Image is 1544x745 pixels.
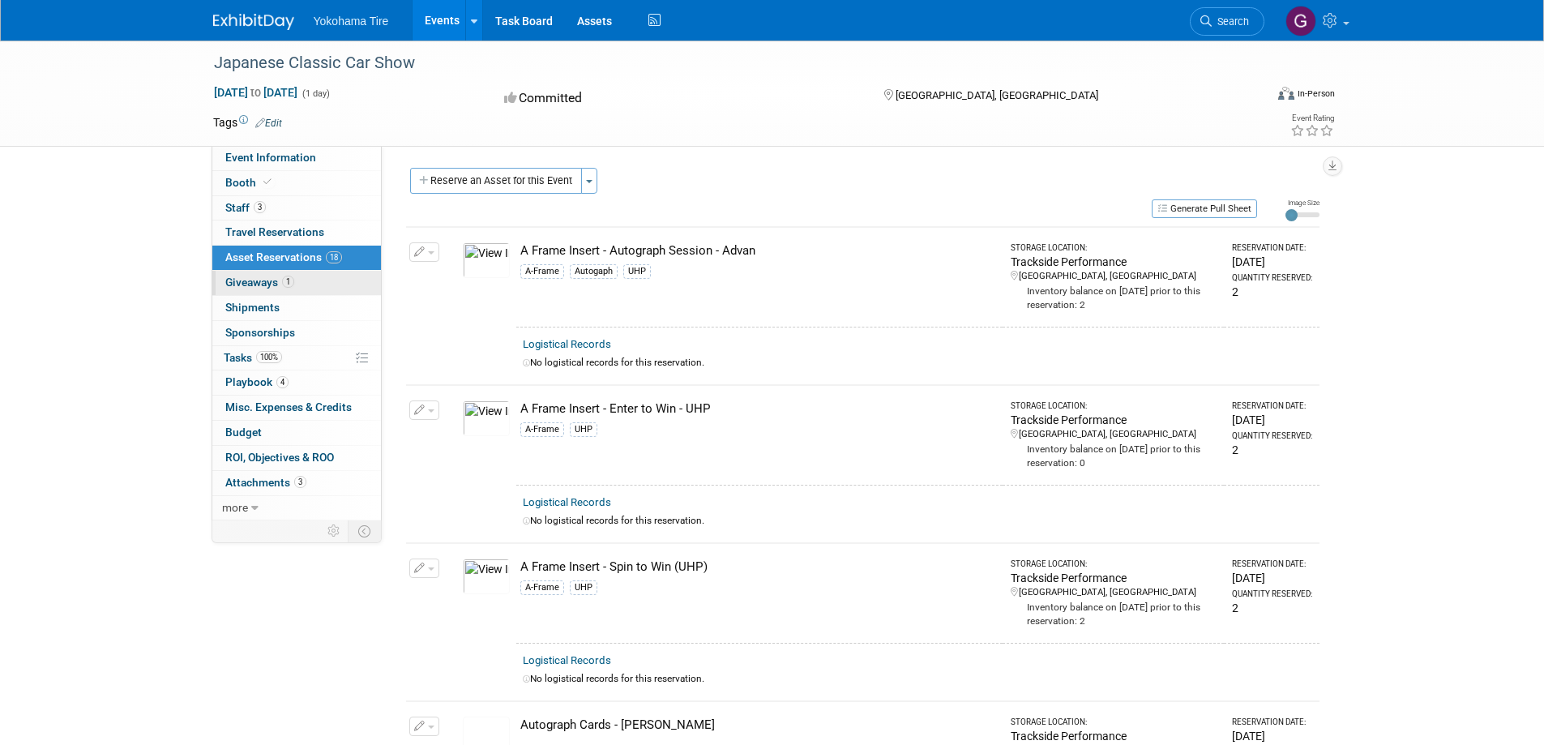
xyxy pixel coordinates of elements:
span: to [248,86,263,99]
div: Quantity Reserved: [1232,589,1312,600]
div: Trackside Performance [1011,254,1218,270]
div: A Frame Insert - Enter to Win - UHP [520,400,996,417]
span: 4 [276,376,289,388]
div: Reservation Date: [1232,717,1312,728]
a: more [212,496,381,520]
div: Quantity Reserved: [1232,430,1312,442]
div: UHP [623,264,651,279]
a: Playbook4 [212,370,381,395]
a: Logistical Records [523,496,611,508]
span: 1 [282,276,294,288]
div: 2 [1232,284,1312,300]
a: Sponsorships [212,321,381,345]
span: Event Information [225,151,316,164]
div: Trackside Performance [1011,570,1218,586]
img: gina Witter [1285,6,1316,36]
a: Logistical Records [523,654,611,666]
span: Giveaways [225,276,294,289]
div: Quantity Reserved: [1232,272,1312,284]
span: [DATE] [DATE] [213,85,298,100]
div: 2 [1232,600,1312,616]
a: Travel Reservations [212,221,381,245]
a: Booth [212,171,381,195]
div: Storage Location: [1011,400,1218,412]
div: Reservation Date: [1232,400,1312,412]
img: View Images [463,400,510,436]
span: 18 [326,251,342,263]
div: Trackside Performance [1011,728,1218,744]
a: Shipments [212,296,381,320]
span: ROI, Objectives & ROO [225,451,334,464]
span: (1 day) [301,88,330,99]
div: Inventory balance on [DATE] prior to this reservation: 0 [1011,441,1218,470]
a: Misc. Expenses & Credits [212,396,381,420]
span: Shipments [225,301,280,314]
button: Generate Pull Sheet [1152,199,1257,218]
div: UHP [570,580,597,595]
div: UHP [570,422,597,437]
div: No logistical records for this reservation. [523,672,1313,686]
span: Travel Reservations [225,225,324,238]
div: [DATE] [1232,728,1312,744]
span: Sponsorships [225,326,295,339]
div: [DATE] [1232,570,1312,586]
div: Inventory balance on [DATE] prior to this reservation: 2 [1011,599,1218,628]
div: Reservation Date: [1232,559,1312,570]
div: A Frame Insert - Spin to Win (UHP) [520,559,996,576]
span: Yokohama Tire [314,15,389,28]
div: Event Format [1169,84,1336,109]
div: Japanese Classic Car Show [208,49,1240,78]
td: Tags [213,114,282,131]
div: No logistical records for this reservation. [523,356,1313,370]
span: Tasks [224,351,282,364]
div: A-Frame [520,580,564,595]
img: Format-Inperson.png [1278,87,1294,100]
div: [GEOGRAPHIC_DATA], [GEOGRAPHIC_DATA] [1011,428,1218,441]
div: Committed [499,84,858,113]
span: 3 [294,476,306,488]
a: Search [1190,7,1264,36]
div: Storage Location: [1011,717,1218,728]
div: Storage Location: [1011,242,1218,254]
i: Booth reservation complete [263,178,272,186]
span: more [222,501,248,514]
a: Asset Reservations18 [212,246,381,270]
div: Trackside Performance [1011,412,1218,428]
div: [DATE] [1232,254,1312,270]
div: Inventory balance on [DATE] prior to this reservation: 2 [1011,283,1218,312]
div: 2 [1232,442,1312,458]
a: Attachments3 [212,471,381,495]
span: Playbook [225,375,289,388]
div: Autograph Cards - [PERSON_NAME] [520,717,996,734]
a: Edit [255,118,282,129]
a: ROI, Objectives & ROO [212,446,381,470]
span: 3 [254,201,266,213]
a: Event Information [212,146,381,170]
a: Budget [212,421,381,445]
span: Attachments [225,476,306,489]
a: Giveaways1 [212,271,381,295]
div: [GEOGRAPHIC_DATA], [GEOGRAPHIC_DATA] [1011,270,1218,283]
div: A-Frame [520,422,564,437]
div: In-Person [1297,88,1335,100]
a: Staff3 [212,196,381,221]
div: Storage Location: [1011,559,1218,570]
span: 100% [256,351,282,363]
span: Search [1212,15,1249,28]
img: View Images [463,559,510,594]
img: View Images [463,242,510,278]
div: Reservation Date: [1232,242,1312,254]
span: Asset Reservations [225,250,342,263]
td: Toggle Event Tabs [348,520,381,542]
div: [GEOGRAPHIC_DATA], [GEOGRAPHIC_DATA] [1011,586,1218,599]
div: Image Size [1285,198,1319,208]
span: Misc. Expenses & Credits [225,400,352,413]
span: Staff [225,201,266,214]
div: [DATE] [1232,412,1312,428]
a: Logistical Records [523,338,611,350]
td: Personalize Event Tab Strip [320,520,349,542]
div: A Frame Insert - Autograph Session - Advan [520,242,996,259]
div: A-Frame [520,264,564,279]
div: No logistical records for this reservation. [523,514,1313,528]
span: Booth [225,176,275,189]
